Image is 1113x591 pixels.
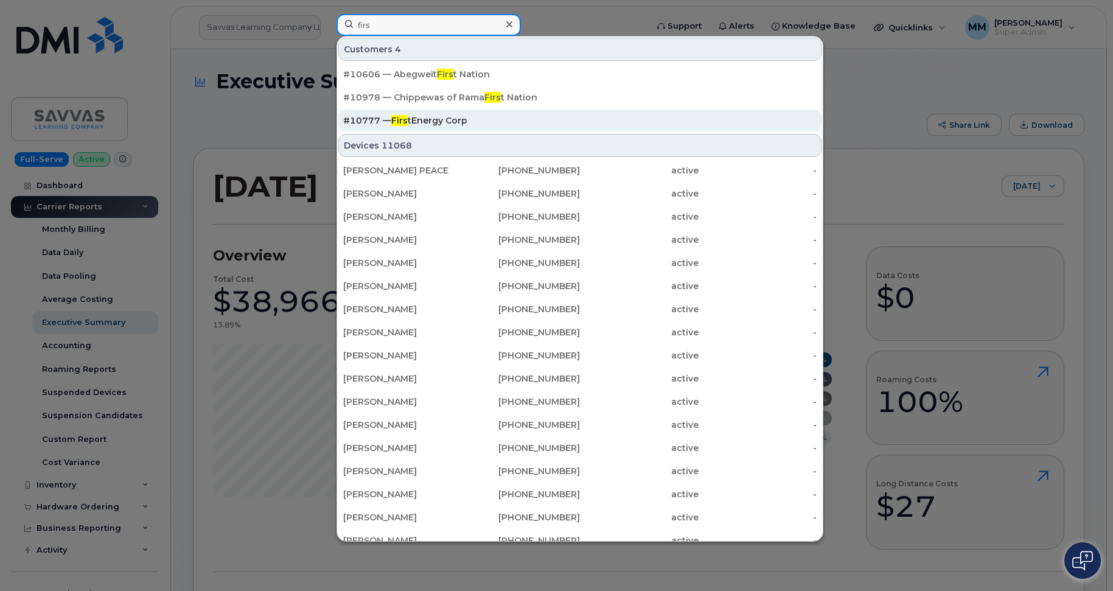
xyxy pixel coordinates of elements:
a: [PERSON_NAME][PHONE_NUMBER]active- [338,321,822,343]
a: [PERSON_NAME][PHONE_NUMBER]active- [338,530,822,551]
div: [PHONE_NUMBER] [462,234,581,246]
div: active [580,396,699,408]
div: [PHONE_NUMBER] [462,511,581,523]
div: [PERSON_NAME] [343,419,462,431]
div: [PHONE_NUMBER] [462,396,581,408]
div: active [580,211,699,223]
div: - [699,164,817,177]
a: [PERSON_NAME][PHONE_NUMBER]active- [338,460,822,482]
div: active [580,280,699,292]
div: [PERSON_NAME] [343,488,462,500]
div: [PHONE_NUMBER] [462,280,581,292]
div: Customers [338,38,822,61]
a: [PERSON_NAME][PHONE_NUMBER]active- [338,206,822,228]
a: #10978 — Chippewas of RamaFirst Nation [338,86,822,108]
a: #10606 — AbegweitFirst Nation [338,63,822,85]
div: [PHONE_NUMBER] [462,303,581,315]
a: [PERSON_NAME][PHONE_NUMBER]active- [338,252,822,274]
div: - [699,280,817,292]
div: - [699,187,817,200]
a: [PERSON_NAME] PEACE[PHONE_NUMBER]active- [338,159,822,181]
div: [PERSON_NAME] [343,511,462,523]
div: active [580,257,699,269]
div: active [580,372,699,385]
div: - [699,211,817,223]
div: - [699,257,817,269]
div: [PHONE_NUMBER] [462,164,581,177]
span: 4 [395,43,401,55]
div: [PERSON_NAME] [343,257,462,269]
a: [PERSON_NAME][PHONE_NUMBER]active- [338,506,822,528]
div: [PHONE_NUMBER] [462,465,581,477]
div: [PERSON_NAME] [343,442,462,454]
div: active [580,511,699,523]
div: #10606 — Abegweit t Nation [343,68,817,80]
div: - [699,511,817,523]
div: #10777 — tEnergy Corp [343,114,817,127]
div: - [699,465,817,477]
div: active [580,488,699,500]
div: [PHONE_NUMBER] [462,326,581,338]
div: [PHONE_NUMBER] [462,349,581,362]
a: [PERSON_NAME][PHONE_NUMBER]active- [338,344,822,366]
div: - [699,396,817,408]
div: - [699,419,817,431]
div: active [580,419,699,431]
div: Devices [338,134,822,157]
span: Firs [437,69,453,80]
span: Firs [391,115,408,126]
div: [PERSON_NAME] [343,372,462,385]
span: 11068 [382,139,412,152]
div: [PERSON_NAME] [343,211,462,223]
span: Firs [484,92,501,103]
a: [PERSON_NAME][PHONE_NUMBER]active- [338,229,822,251]
div: active [580,465,699,477]
div: [PERSON_NAME] [343,326,462,338]
div: - [699,349,817,362]
a: #10777 —FirstEnergy Corp [338,110,822,131]
div: [PHONE_NUMBER] [462,488,581,500]
div: active [580,187,699,200]
div: - [699,372,817,385]
div: [PERSON_NAME] [343,187,462,200]
div: [PERSON_NAME] [343,349,462,362]
div: [PERSON_NAME] [343,465,462,477]
a: [PERSON_NAME][PHONE_NUMBER]active- [338,437,822,459]
div: [PERSON_NAME] PEACE [343,164,462,177]
div: - [699,234,817,246]
div: active [580,349,699,362]
a: [PERSON_NAME][PHONE_NUMBER]active- [338,183,822,205]
div: active [580,534,699,547]
div: - [699,326,817,338]
div: [PHONE_NUMBER] [462,442,581,454]
div: [PERSON_NAME] [343,534,462,547]
div: [PHONE_NUMBER] [462,257,581,269]
div: [PHONE_NUMBER] [462,372,581,385]
div: active [580,326,699,338]
div: [PERSON_NAME] [343,303,462,315]
div: [PERSON_NAME] [343,234,462,246]
div: [PHONE_NUMBER] [462,211,581,223]
div: - [699,442,817,454]
div: [PHONE_NUMBER] [462,534,581,547]
a: [PERSON_NAME][PHONE_NUMBER]active- [338,391,822,413]
div: active [580,303,699,315]
div: #10978 — Chippewas of Rama t Nation [343,91,817,103]
div: [PHONE_NUMBER] [462,419,581,431]
div: active [580,442,699,454]
a: [PERSON_NAME][PHONE_NUMBER]active- [338,368,822,390]
a: [PERSON_NAME][PHONE_NUMBER]active- [338,275,822,297]
div: - [699,303,817,315]
div: [PERSON_NAME] [343,396,462,408]
div: - [699,488,817,500]
div: active [580,164,699,177]
div: [PHONE_NUMBER] [462,187,581,200]
a: [PERSON_NAME][PHONE_NUMBER]active- [338,414,822,436]
div: active [580,234,699,246]
div: - [699,534,817,547]
a: [PERSON_NAME][PHONE_NUMBER]active- [338,483,822,505]
img: Open chat [1072,551,1093,570]
a: [PERSON_NAME][PHONE_NUMBER]active- [338,298,822,320]
div: [PERSON_NAME] [343,280,462,292]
